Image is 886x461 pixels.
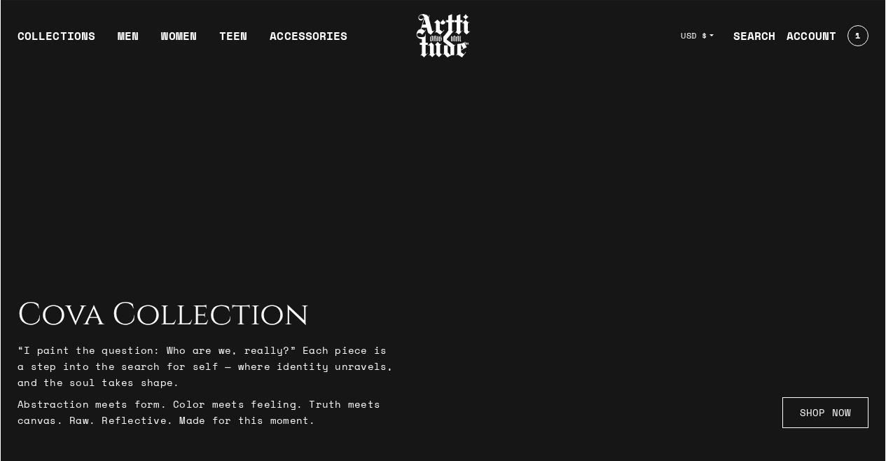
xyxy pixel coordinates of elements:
a: SHOP NOW [782,397,868,428]
span: 1 [855,32,860,40]
p: “I paint the question: Who are we, really?” Each piece is a step into the search for self — where... [18,342,396,390]
p: Abstraction meets form. Color meets feeling. Truth meets canvas. Raw. Reflective. Made for this m... [18,396,396,428]
a: TEEN [219,27,247,55]
ul: Main navigation [6,27,359,55]
img: Arttitude [415,12,471,60]
button: USD $ [672,20,722,51]
a: WOMEN [161,27,197,55]
a: SEARCH [722,22,776,50]
span: USD $ [681,30,707,41]
h2: Cova Collection [18,297,396,333]
div: COLLECTIONS [18,27,95,55]
a: ACCOUNT [775,22,836,50]
div: ACCESSORIES [270,27,347,55]
a: Open cart [836,20,868,52]
a: MEN [118,27,139,55]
